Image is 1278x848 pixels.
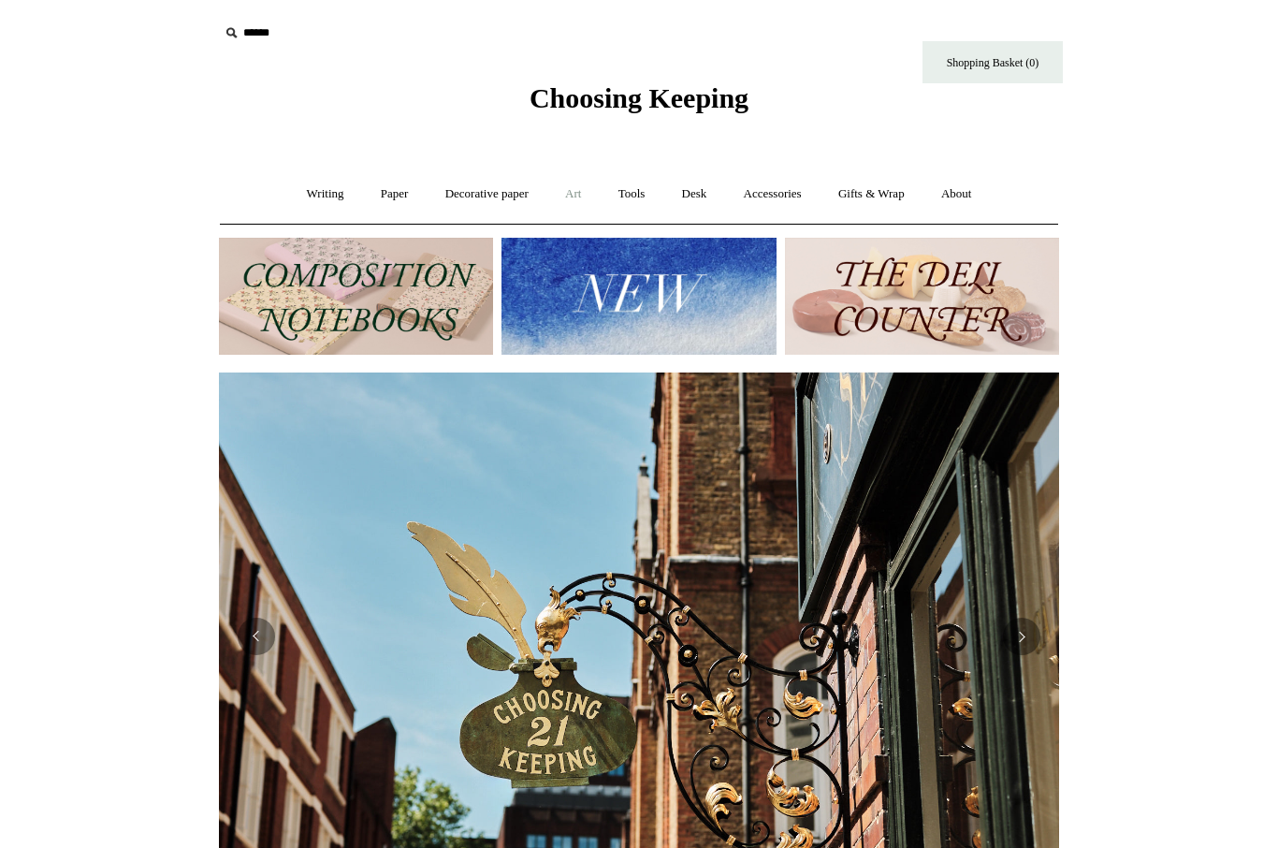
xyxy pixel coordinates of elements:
[821,169,922,219] a: Gifts & Wrap
[530,97,748,110] a: Choosing Keeping
[602,169,662,219] a: Tools
[665,169,724,219] a: Desk
[785,238,1059,355] img: The Deli Counter
[922,41,1063,83] a: Shopping Basket (0)
[501,238,776,355] img: New.jpg__PID:f73bdf93-380a-4a35-bcfe-7823039498e1
[290,169,361,219] a: Writing
[364,169,426,219] a: Paper
[1003,618,1040,655] button: Next
[219,238,493,355] img: 202302 Composition ledgers.jpg__PID:69722ee6-fa44-49dd-a067-31375e5d54ec
[924,169,989,219] a: About
[727,169,819,219] a: Accessories
[548,169,598,219] a: Art
[238,618,275,655] button: Previous
[428,169,545,219] a: Decorative paper
[530,82,748,113] span: Choosing Keeping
